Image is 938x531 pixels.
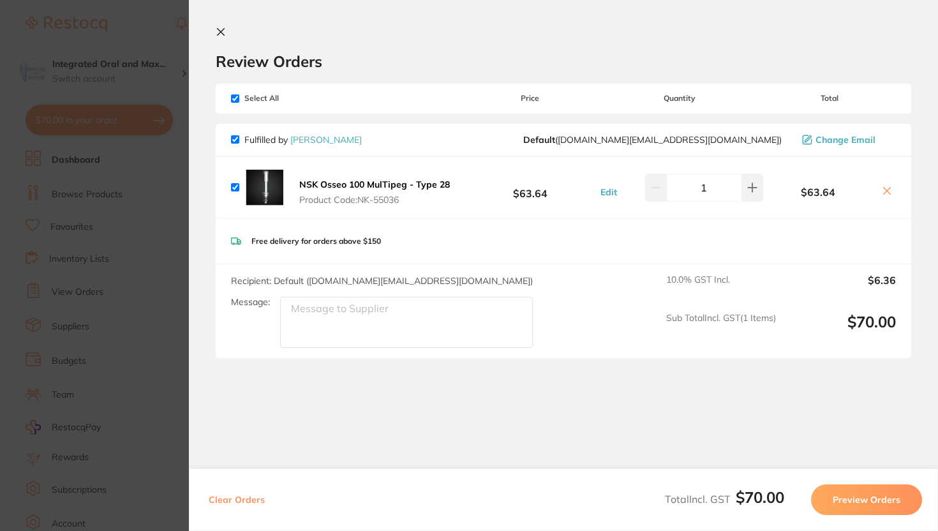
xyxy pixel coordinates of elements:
span: Change Email [815,135,875,145]
b: NSK Osseo 100 MulTipeg - Type 28 [299,179,450,190]
span: Sub Total Incl. GST ( 1 Items) [666,313,776,348]
b: $63.64 [464,176,597,199]
span: Product Code: NK-55036 [299,195,450,205]
span: customer.care@henryschein.com.au [523,135,782,145]
span: Recipient: Default ( [DOMAIN_NAME][EMAIL_ADDRESS][DOMAIN_NAME] ) [231,275,533,287]
span: Quantity [597,94,763,103]
button: Clear Orders [205,484,269,515]
span: Total [763,94,896,103]
span: Price [464,94,597,103]
a: [PERSON_NAME] [290,134,362,146]
output: $70.00 [786,313,896,348]
span: Total Incl. GST [665,493,784,505]
p: Fulfilled by [244,135,362,145]
img: YzIwZzY0dQ [244,167,285,208]
b: Default [523,134,555,146]
button: Change Email [798,134,896,146]
span: 10.0 % GST Incl. [666,274,776,303]
p: Free delivery for orders above $150 [251,237,381,246]
button: Edit [597,186,621,198]
b: $63.64 [763,186,873,198]
button: Preview Orders [811,484,922,515]
label: Message: [231,297,270,308]
span: Select All [231,94,359,103]
button: NSK Osseo 100 MulTipeg - Type 28 Product Code:NK-55036 [295,179,454,206]
b: $70.00 [736,488,784,507]
h2: Review Orders [216,52,911,71]
output: $6.36 [786,274,896,303]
